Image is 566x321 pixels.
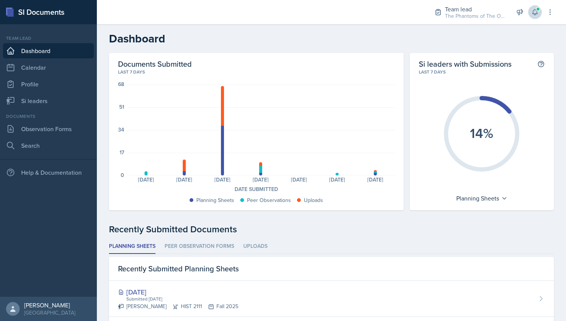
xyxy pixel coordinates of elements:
[204,177,242,182] div: [DATE]
[24,309,75,316] div: [GEOGRAPHIC_DATA]
[419,59,512,69] h2: Si leaders with Submissions
[3,35,94,42] div: Team lead
[121,172,124,178] div: 0
[118,185,395,193] div: Date Submitted
[419,69,545,75] div: Last 7 days
[109,239,155,254] li: Planning Sheets
[3,138,94,153] a: Search
[118,81,124,87] div: 68
[3,93,94,108] a: Si leaders
[24,301,75,309] div: [PERSON_NAME]
[3,43,94,58] a: Dashboard
[109,222,554,236] div: Recently Submitted Documents
[470,123,493,143] text: 14%
[242,177,280,182] div: [DATE]
[109,32,554,45] h2: Dashboard
[119,104,124,110] div: 51
[126,296,238,302] div: Submitted [DATE]
[452,192,511,204] div: Planning Sheets
[445,12,505,20] div: The Phantoms of The Opera / Fall 2025
[109,257,554,281] div: Recently Submitted Planning Sheets
[3,77,94,92] a: Profile
[3,60,94,75] a: Calendar
[247,196,291,204] div: Peer Observations
[243,239,267,254] li: Uploads
[318,177,356,182] div: [DATE]
[120,150,124,155] div: 17
[3,113,94,120] div: Documents
[118,302,238,310] div: [PERSON_NAME] HIST 2111 Fall 2025
[196,196,234,204] div: Planning Sheets
[3,165,94,180] div: Help & Documentation
[280,177,318,182] div: [DATE]
[118,69,395,75] div: Last 7 days
[118,59,395,69] h2: Documents Submitted
[165,177,204,182] div: [DATE]
[304,196,323,204] div: Uploads
[118,287,238,297] div: [DATE]
[445,5,505,14] div: Team lead
[3,121,94,136] a: Observation Forms
[109,281,554,317] a: [DATE] Submitted [DATE] [PERSON_NAME]HIST 2111Fall 2025
[165,239,234,254] li: Peer Observation Forms
[118,127,124,132] div: 34
[356,177,395,182] div: [DATE]
[127,177,165,182] div: [DATE]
